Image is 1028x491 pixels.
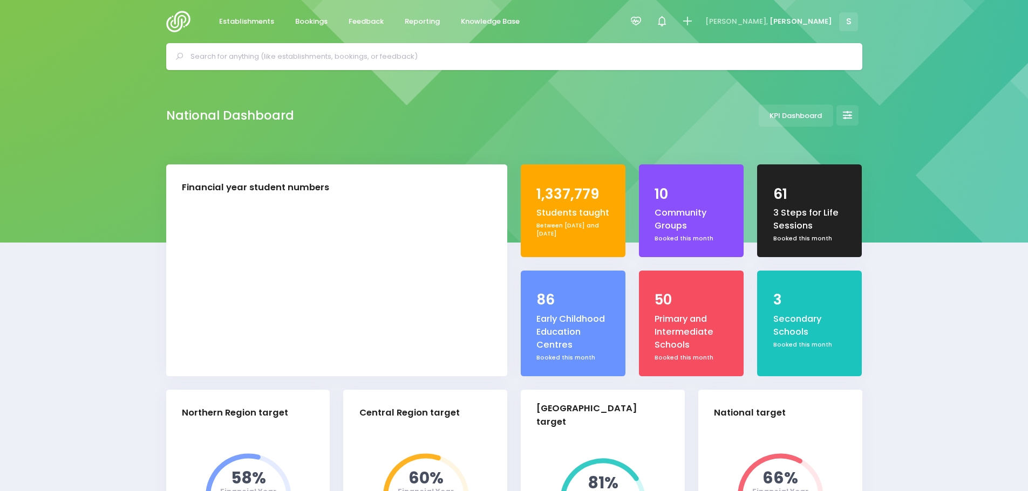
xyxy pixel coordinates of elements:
[210,11,283,32] a: Establishments
[452,11,529,32] a: Knowledge Base
[295,16,328,27] span: Bookings
[396,11,449,32] a: Reporting
[705,16,768,27] span: [PERSON_NAME],
[166,108,294,123] h2: National Dashboard
[536,313,610,352] div: Early Childhood Education Centres
[655,354,728,362] div: Booked this month
[770,16,832,27] span: [PERSON_NAME]
[773,234,847,243] div: Booked this month
[536,354,610,362] div: Booked this month
[655,234,728,243] div: Booked this month
[349,16,384,27] span: Feedback
[655,206,728,233] div: Community Groups
[773,289,847,310] div: 3
[536,289,610,310] div: 86
[536,222,610,238] div: Between [DATE] and [DATE]
[461,16,520,27] span: Knowledge Base
[166,11,197,32] img: Logo
[759,105,833,127] a: KPI Dashboard
[219,16,274,27] span: Establishments
[773,313,847,339] div: Secondary Schools
[182,181,329,195] div: Financial year student numbers
[655,313,728,352] div: Primary and Intermediate Schools
[536,184,610,205] div: 1,337,779
[359,406,460,420] div: Central Region target
[340,11,393,32] a: Feedback
[287,11,337,32] a: Bookings
[536,206,610,219] div: Students taught
[405,16,440,27] span: Reporting
[773,184,847,205] div: 61
[655,289,728,310] div: 50
[714,406,786,420] div: National target
[536,402,660,429] div: [GEOGRAPHIC_DATA] target
[839,12,858,31] span: S
[655,184,728,205] div: 10
[190,49,847,65] input: Search for anything (like establishments, bookings, or feedback)
[773,341,847,349] div: Booked this month
[182,406,288,420] div: Northern Region target
[773,206,847,233] div: 3 Steps for Life Sessions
